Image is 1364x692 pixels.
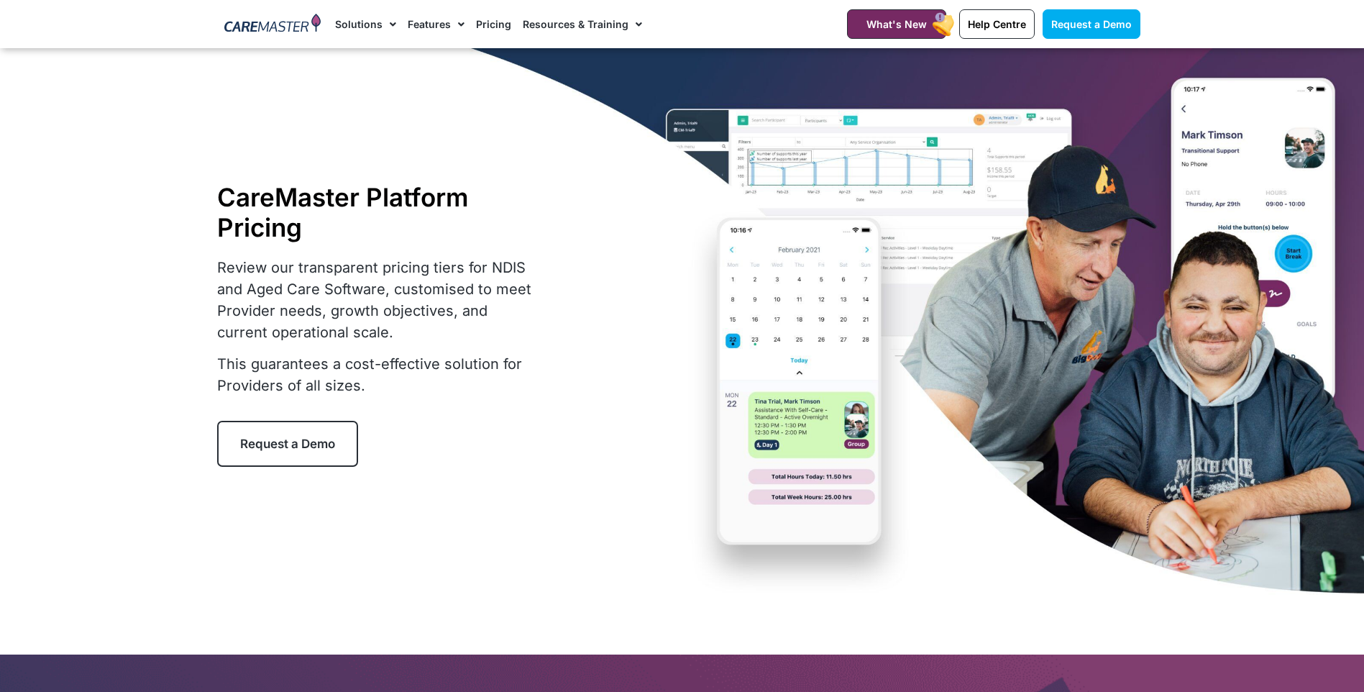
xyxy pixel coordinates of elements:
span: Help Centre [968,18,1026,30]
img: CareMaster Logo [224,14,321,35]
a: Request a Demo [217,421,358,467]
a: Request a Demo [1043,9,1140,39]
a: What's New [847,9,946,39]
h1: CareMaster Platform Pricing [217,182,541,242]
p: This guarantees a cost-effective solution for Providers of all sizes. [217,353,541,396]
span: Request a Demo [240,437,335,451]
a: Help Centre [959,9,1035,39]
span: Request a Demo [1051,18,1132,30]
p: Review our transparent pricing tiers for NDIS and Aged Care Software, customised to meet Provider... [217,257,541,343]
span: What's New [866,18,927,30]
